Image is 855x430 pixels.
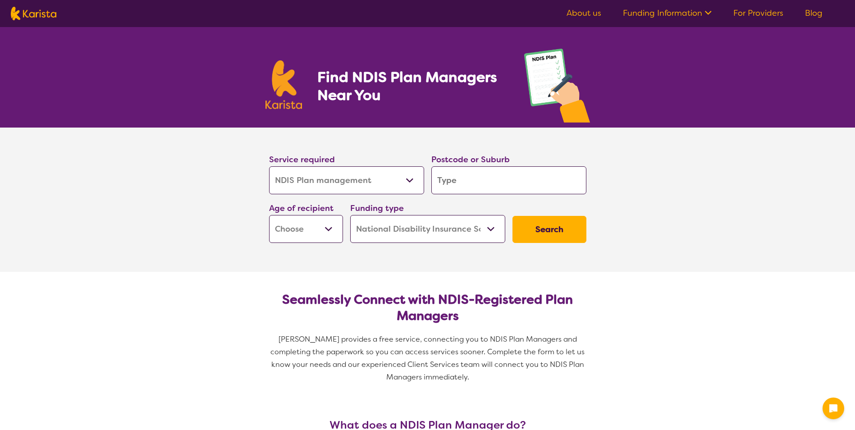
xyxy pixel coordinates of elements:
[805,8,823,18] a: Blog
[269,154,335,165] label: Service required
[431,166,586,194] input: Type
[733,8,783,18] a: For Providers
[524,49,590,128] img: plan-management
[567,8,601,18] a: About us
[431,154,510,165] label: Postcode or Suburb
[512,216,586,243] button: Search
[265,60,302,109] img: Karista logo
[317,68,506,104] h1: Find NDIS Plan Managers Near You
[269,203,334,214] label: Age of recipient
[350,203,404,214] label: Funding type
[11,7,56,20] img: Karista logo
[270,334,586,382] span: [PERSON_NAME] provides a free service, connecting you to NDIS Plan Managers and completing the pa...
[276,292,579,324] h2: Seamlessly Connect with NDIS-Registered Plan Managers
[623,8,712,18] a: Funding Information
